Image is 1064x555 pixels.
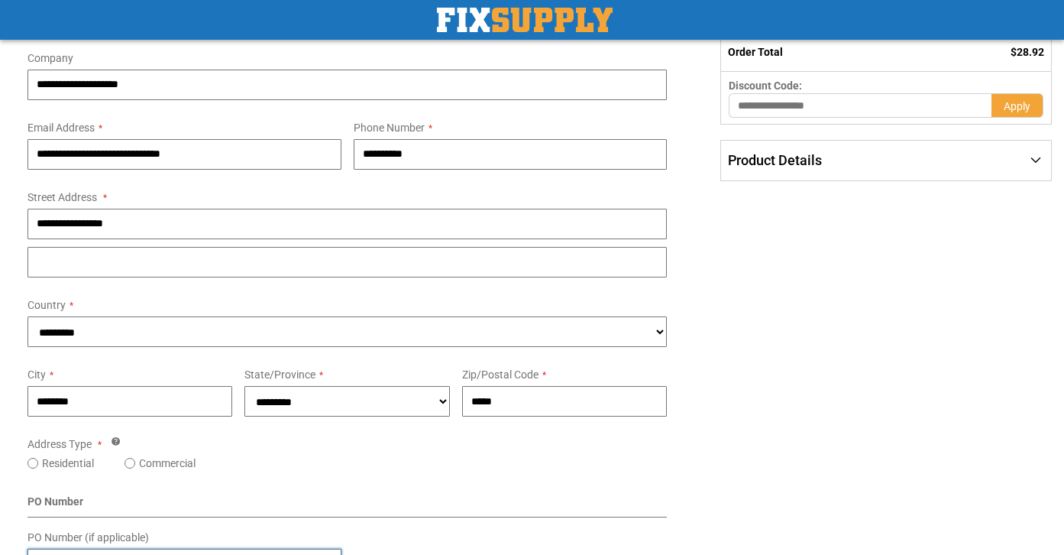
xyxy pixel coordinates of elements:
span: Company [27,52,73,64]
label: Residential [42,456,94,471]
label: Commercial [139,456,196,471]
span: City [27,368,46,381]
span: Street Address [27,191,97,203]
strong: Order Total [728,46,783,58]
span: Product Details [728,152,822,168]
span: State/Province [244,368,315,381]
button: Apply [991,93,1043,118]
img: Fix Industrial Supply [437,8,613,32]
span: Email Address [27,122,95,134]
span: Country [27,299,66,311]
span: Discount Code: [729,80,802,92]
span: Zip/Postal Code [462,368,538,381]
a: store logo [437,8,613,32]
div: PO Number [27,494,667,518]
span: Address Type [27,438,92,450]
span: $28.92 [1011,46,1044,58]
span: PO Number (if applicable) [27,531,149,544]
span: Apply [1004,100,1030,112]
span: Phone Number [354,122,425,134]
